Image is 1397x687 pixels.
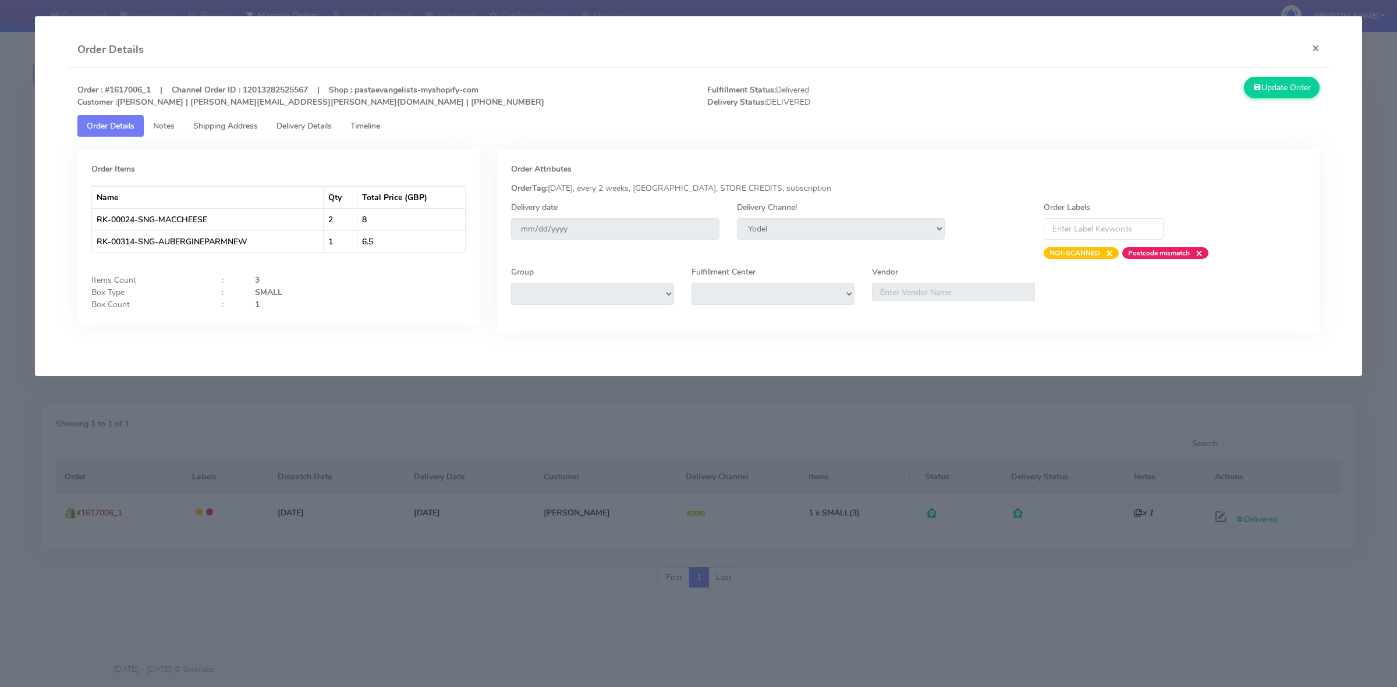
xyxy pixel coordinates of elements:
label: Delivery Channel [737,201,797,213]
strong: Order Attributes [511,163,572,175]
strong: Fulfillment Status: [707,84,776,95]
input: Enter Vendor Name [872,283,1035,301]
div: [DATE], every 2 weeks, [GEOGRAPHIC_DATA], STORE CREDITS, subscription [502,182,1314,194]
button: Close [1303,33,1329,63]
th: Name [92,186,324,208]
strong: SMALL [255,287,282,298]
th: Total Price (GBP) [357,186,465,208]
span: × [1100,247,1113,259]
strong: Delivery Status: [707,97,766,108]
ul: Tabs [77,115,1320,137]
button: Update Order [1244,77,1320,98]
strong: Customer : [77,97,117,108]
span: × [1190,247,1203,259]
strong: Order Items [91,163,135,175]
td: 8 [357,208,465,230]
strong: NOT-SCANNED [1049,248,1100,258]
h4: Order Details [77,42,144,58]
div: : [213,298,246,311]
strong: 3 [255,275,260,286]
div: : [213,274,246,286]
div: Items Count [83,274,213,286]
label: Delivery date [511,201,558,213]
td: 1 [324,230,357,252]
td: RK-00024-SNG-MACCHEESE [92,208,324,230]
label: Vendor [872,266,898,278]
input: Enter Label Keywords [1044,218,1164,240]
label: Order Labels [1044,201,1090,213]
td: 2 [324,208,357,230]
td: 6.5 [357,230,465,252]
span: Notes [153,120,175,131]
span: Shipping Address [193,120,258,131]
label: Fulfillment Center [692,266,756,278]
div: Box Count [83,298,213,311]
span: Delivered DELIVERED [698,84,1013,108]
th: Qty [324,186,357,208]
span: Delivery Details [276,120,332,131]
strong: Postcode mismatch [1128,248,1190,258]
strong: OrderTag: [511,183,548,194]
label: Group [511,266,534,278]
div: : [213,286,246,298]
span: Order Details [87,120,134,131]
td: RK-00314-SNG-AUBERGINEPARMNEW [92,230,324,252]
div: Box Type [83,286,213,298]
strong: 1 [255,299,260,310]
span: Timeline [350,120,380,131]
strong: Order : #1617006_1 | Channel Order ID : 12013282525567 | Shop : pastaevangelists-myshopify-com [P... [77,84,544,108]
